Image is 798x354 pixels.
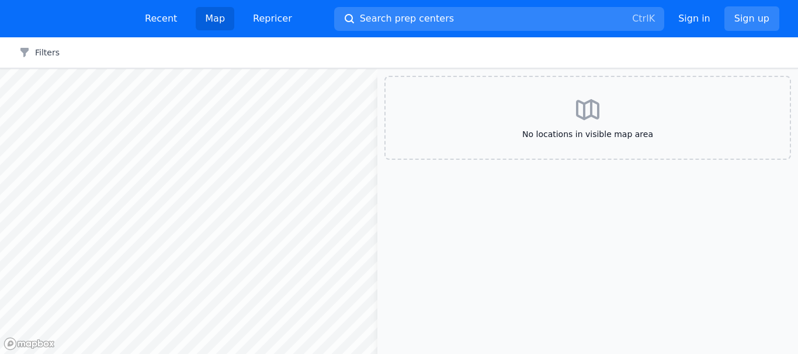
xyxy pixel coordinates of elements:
[196,7,234,30] a: Map
[4,337,55,351] a: Mapbox logo
[724,6,779,31] a: Sign up
[649,13,655,24] kbd: K
[404,128,771,140] span: No locations in visible map area
[678,12,710,26] a: Sign in
[19,10,112,27] img: PrepCenter
[19,47,60,58] button: Filters
[244,7,301,30] a: Repricer
[632,13,648,24] kbd: Ctrl
[136,7,186,30] a: Recent
[334,7,664,31] button: Search prep centersCtrlK
[360,12,454,26] span: Search prep centers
